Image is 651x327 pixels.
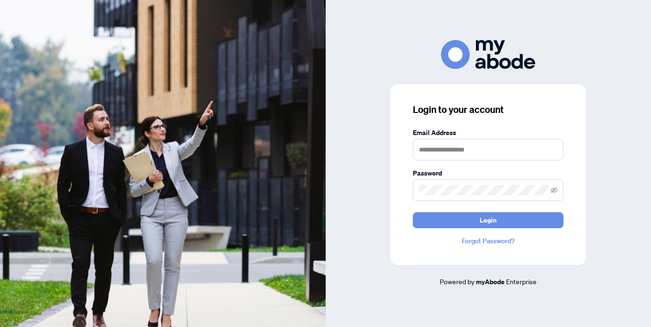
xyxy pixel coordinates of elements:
a: myAbode [476,277,505,287]
span: Login [480,213,497,228]
label: Email Address [413,128,563,138]
button: Login [413,212,563,228]
a: Forgot Password? [413,236,563,246]
span: Powered by [440,277,474,286]
span: Enterprise [506,277,537,286]
span: eye-invisible [551,187,557,193]
img: ma-logo [441,40,535,69]
label: Password [413,168,563,178]
h3: Login to your account [413,103,563,116]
